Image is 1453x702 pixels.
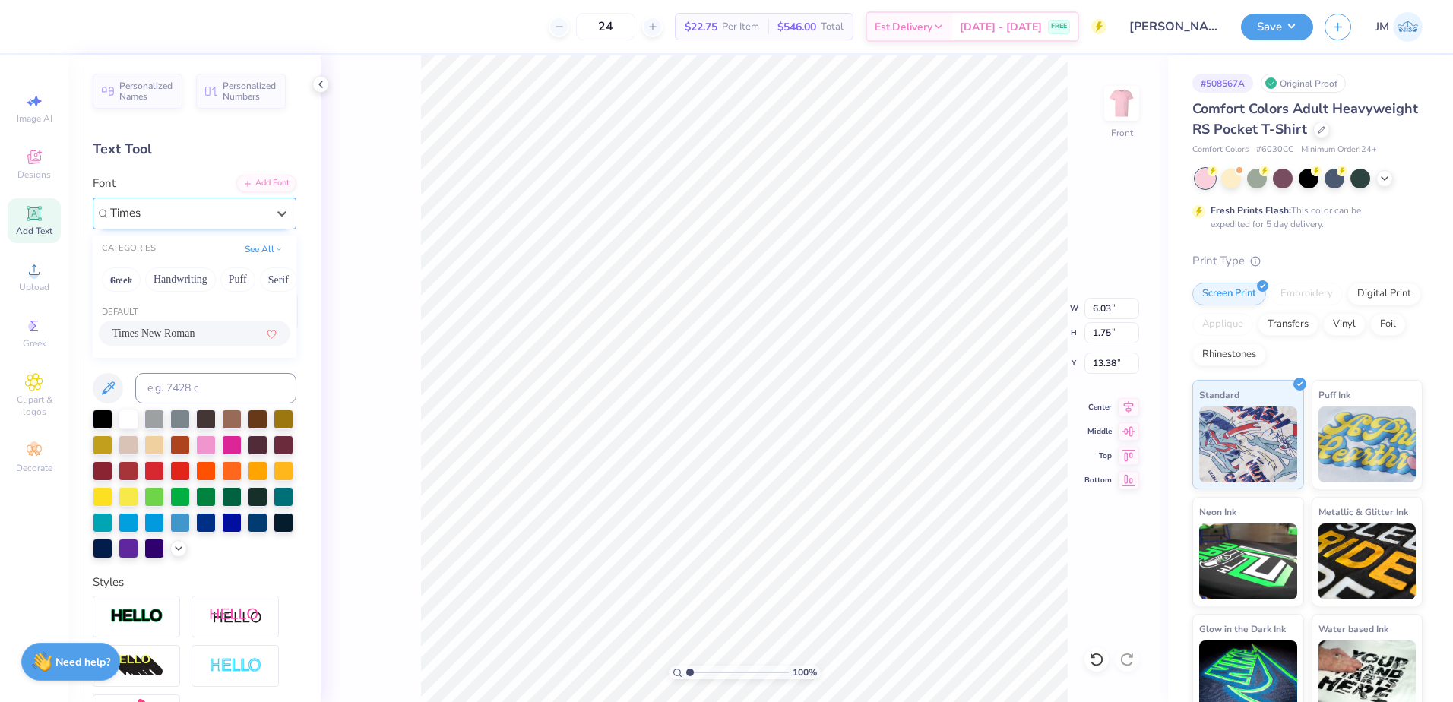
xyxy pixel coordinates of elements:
[1192,100,1418,138] span: Comfort Colors Adult Heavyweight RS Pocket T-Shirt
[1261,74,1346,93] div: Original Proof
[93,139,296,160] div: Text Tool
[1258,313,1318,336] div: Transfers
[1347,283,1421,305] div: Digital Print
[16,225,52,237] span: Add Text
[1111,126,1133,140] div: Front
[240,242,287,257] button: See All
[875,19,932,35] span: Est. Delivery
[16,462,52,474] span: Decorate
[1323,313,1366,336] div: Vinyl
[110,608,163,625] img: Stroke
[1199,504,1236,520] span: Neon Ink
[236,175,296,192] div: Add Font
[1118,11,1230,42] input: Untitled Design
[821,19,844,35] span: Total
[1106,88,1137,119] img: Front
[102,267,141,292] button: Greek
[1192,252,1423,270] div: Print Type
[93,306,296,319] div: Default
[112,325,195,341] span: Times New Roman
[1211,204,1398,231] div: This color can be expedited for 5 day delivery.
[223,81,277,102] span: Personalized Numbers
[1199,523,1297,599] img: Neon Ink
[8,394,61,418] span: Clipart & logos
[793,666,817,679] span: 100 %
[17,169,51,181] span: Designs
[1199,406,1297,482] img: Standard
[1051,21,1067,32] span: FREE
[1301,144,1377,157] span: Minimum Order: 24 +
[1241,14,1313,40] button: Save
[220,267,255,292] button: Puff
[1199,387,1239,403] span: Standard
[119,81,173,102] span: Personalized Names
[209,607,262,626] img: Shadow
[1192,343,1266,366] div: Rhinestones
[55,655,110,669] strong: Need help?
[685,19,717,35] span: $22.75
[135,373,296,403] input: e.g. 7428 c
[1256,144,1293,157] span: # 6030CC
[1318,387,1350,403] span: Puff Ink
[1192,74,1253,93] div: # 508567A
[1393,12,1423,42] img: Joshua Malaki
[1192,144,1249,157] span: Comfort Colors
[1084,426,1112,437] span: Middle
[110,654,163,678] img: 3d Illusion
[1375,12,1423,42] a: JM
[1318,504,1408,520] span: Metallic & Glitter Ink
[1318,406,1417,482] img: Puff Ink
[1084,451,1112,461] span: Top
[1271,283,1343,305] div: Embroidery
[145,267,216,292] button: Handwriting
[1318,523,1417,599] img: Metallic & Glitter Ink
[1084,475,1112,485] span: Bottom
[576,13,635,40] input: – –
[1192,313,1253,336] div: Applique
[1084,402,1112,413] span: Center
[960,19,1042,35] span: [DATE] - [DATE]
[1375,18,1389,36] span: JM
[260,267,297,292] button: Serif
[17,112,52,125] span: Image AI
[777,19,816,35] span: $546.00
[23,337,46,349] span: Greek
[1192,283,1266,305] div: Screen Print
[1199,621,1286,637] span: Glow in the Dark Ink
[102,242,156,255] div: CATEGORIES
[722,19,759,35] span: Per Item
[209,657,262,675] img: Negative Space
[1318,621,1388,637] span: Water based Ink
[1370,313,1406,336] div: Foil
[93,175,116,192] label: Font
[1211,204,1291,217] strong: Fresh Prints Flash:
[19,281,49,293] span: Upload
[93,574,296,591] div: Styles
